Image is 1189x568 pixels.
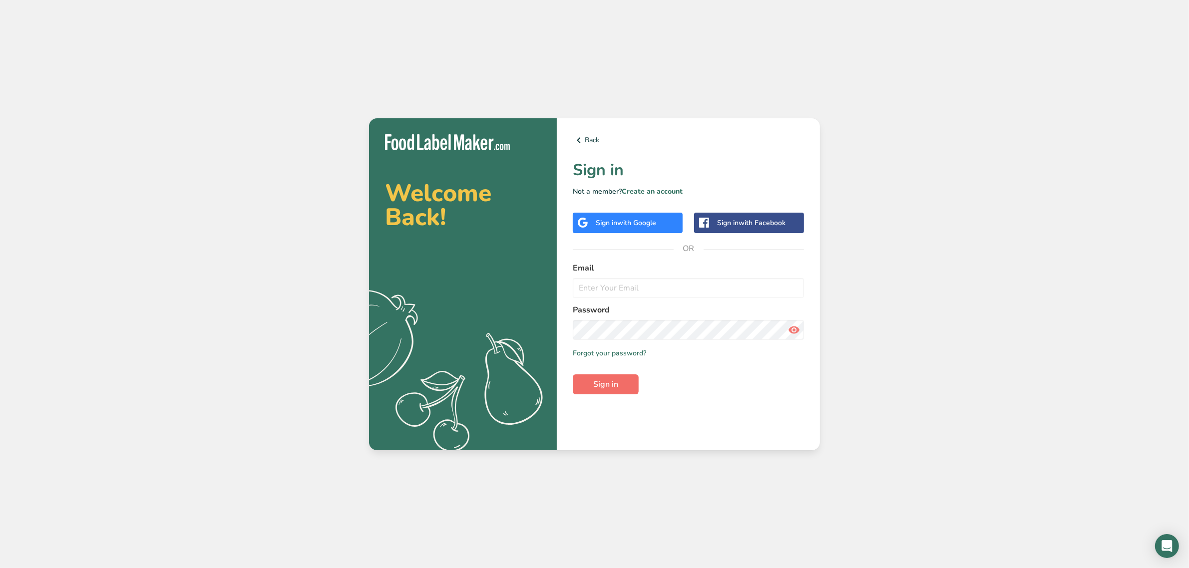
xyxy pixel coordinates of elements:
span: Sign in [593,378,618,390]
h1: Sign in [573,158,804,182]
img: Food Label Maker [385,134,510,151]
p: Not a member? [573,186,804,197]
span: with Facebook [739,218,786,228]
a: Create an account [622,187,683,196]
div: Open Intercom Messenger [1155,534,1179,558]
h2: Welcome Back! [385,181,541,229]
div: Sign in [596,218,656,228]
a: Forgot your password? [573,348,646,358]
label: Password [573,304,804,316]
span: with Google [617,218,656,228]
span: OR [674,234,704,264]
div: Sign in [717,218,786,228]
a: Back [573,134,804,146]
input: Enter Your Email [573,278,804,298]
button: Sign in [573,374,639,394]
label: Email [573,262,804,274]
